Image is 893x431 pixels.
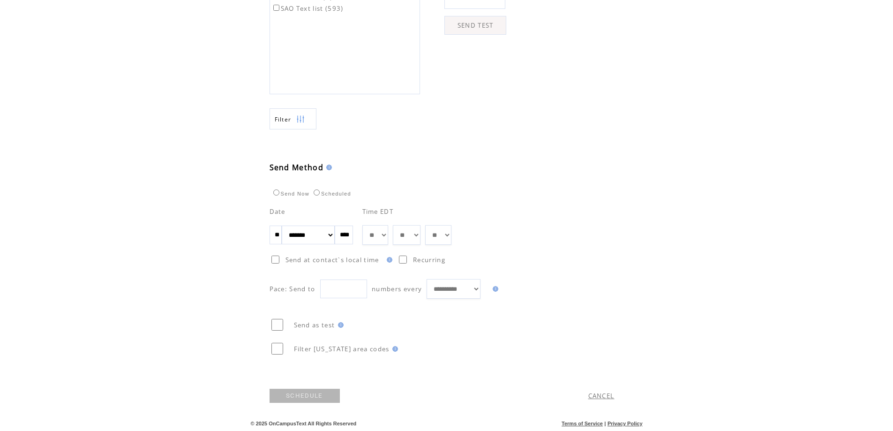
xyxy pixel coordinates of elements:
[384,257,392,263] img: help.gif
[604,421,606,426] span: |
[323,165,332,170] img: help.gif
[362,207,394,216] span: Time EDT
[335,322,344,328] img: help.gif
[273,5,279,11] input: SAO Text list (593)
[270,108,316,129] a: Filter
[588,392,615,400] a: CANCEL
[294,345,390,353] span: Filter [US_STATE] area codes
[562,421,603,426] a: Terms of Service
[270,389,340,403] a: SCHEDULE
[372,285,422,293] span: numbers every
[273,189,279,196] input: Send Now
[608,421,643,426] a: Privacy Policy
[270,207,285,216] span: Date
[251,421,357,426] span: © 2025 OnCampusText All Rights Reserved
[490,286,498,292] img: help.gif
[390,346,398,352] img: help.gif
[314,189,320,196] input: Scheduled
[311,191,351,197] label: Scheduled
[294,321,335,329] span: Send as test
[271,4,344,13] label: SAO Text list (593)
[275,115,292,123] span: Show filters
[270,285,315,293] span: Pace: Send to
[270,162,324,173] span: Send Method
[444,16,506,35] a: SEND TEST
[271,191,309,197] label: Send Now
[285,256,379,264] span: Send at contact`s local time
[413,256,445,264] span: Recurring
[296,109,305,130] img: filters.png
